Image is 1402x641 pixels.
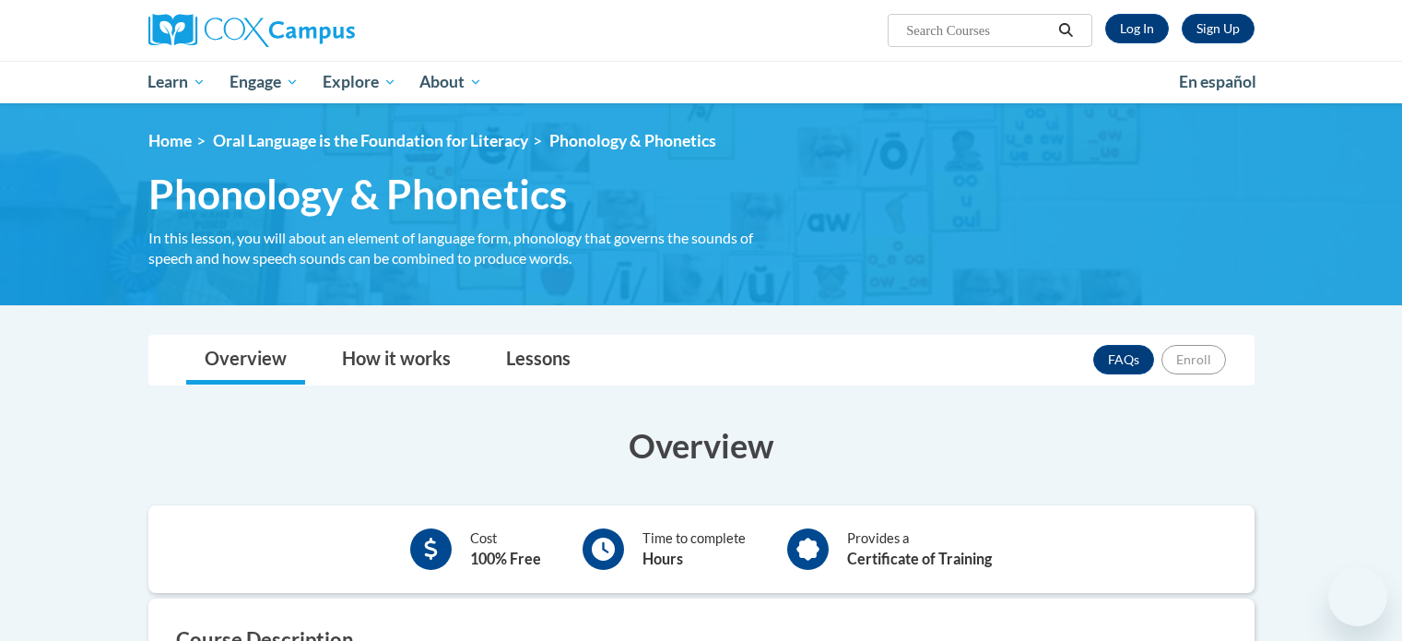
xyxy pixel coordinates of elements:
a: Learn [136,61,218,103]
input: Search Courses [904,19,1052,42]
div: Time to complete [642,528,746,570]
a: Overview [186,336,305,385]
b: Hours [642,550,683,567]
span: Phonology & Phonetics [148,170,567,219]
div: In this lesson, you will about an element of language form, phonology that governs the sounds of ... [148,228,784,268]
b: 100% Free [470,550,541,567]
button: Search [1052,19,1079,42]
span: About [419,71,482,93]
a: How it works [324,336,469,385]
a: Lessons [488,336,589,385]
span: En español [1179,72,1256,91]
span: Learn [147,71,206,93]
a: Cox Campus [148,14,499,47]
div: Cost [470,528,541,570]
img: Cox Campus [148,14,355,47]
button: Enroll [1161,345,1226,374]
a: Home [148,131,192,150]
a: FAQs [1093,345,1154,374]
a: En español [1167,63,1268,101]
a: Register [1182,14,1255,43]
a: About [407,61,494,103]
span: Phonology & Phonetics [549,131,716,150]
span: Engage [230,71,299,93]
div: Main menu [121,61,1282,103]
a: Log In [1105,14,1169,43]
a: Engage [218,61,311,103]
a: Explore [311,61,408,103]
b: Certificate of Training [847,550,992,567]
div: Provides a [847,528,992,570]
a: Oral Language is the Foundation for Literacy [213,131,528,150]
iframe: Button to launch messaging window [1328,567,1387,626]
span: Explore [323,71,396,93]
h3: Overview [148,422,1255,469]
